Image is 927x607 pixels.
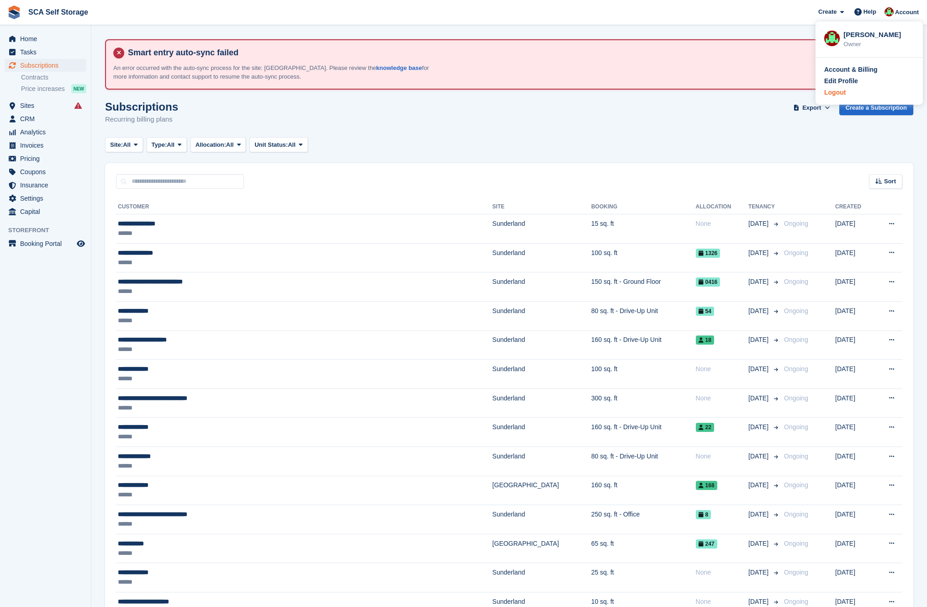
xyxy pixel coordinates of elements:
[8,226,91,235] span: Storefront
[696,481,717,490] span: 168
[696,200,748,214] th: Allocation
[21,73,86,82] a: Contracts
[824,65,914,75] a: Account & Billing
[376,64,422,71] a: knowledge base
[863,7,876,16] span: Help
[493,360,591,389] td: Sunderland
[784,394,808,402] span: Ongoing
[20,99,75,112] span: Sites
[74,102,82,109] i: Smart entry sync failures have occurred
[123,140,131,149] span: All
[784,453,808,460] span: Ongoing
[5,46,86,59] a: menu
[835,301,874,330] td: [DATE]
[20,112,75,125] span: CRM
[696,249,720,258] span: 1326
[748,364,770,374] span: [DATE]
[784,336,808,343] span: Ongoing
[696,539,717,548] span: 247
[105,137,143,152] button: Site: All
[493,534,591,563] td: [GEOGRAPHIC_DATA]
[748,306,770,316] span: [DATE]
[824,65,878,75] div: Account & Billing
[696,394,748,403] div: None
[696,364,748,374] div: None
[784,423,808,431] span: Ongoing
[784,278,808,285] span: Ongoing
[591,534,696,563] td: 65 sq. ft
[784,249,808,256] span: Ongoing
[5,205,86,218] a: menu
[5,126,86,138] a: menu
[696,568,748,577] div: None
[696,307,714,316] span: 54
[802,103,821,112] span: Export
[591,389,696,418] td: 300 sq. ft
[20,237,75,250] span: Booking Portal
[21,84,86,94] a: Price increases NEW
[25,5,92,20] a: SCA Self Storage
[885,7,894,16] img: Dale Chapman
[591,214,696,244] td: 15 sq. ft
[784,540,808,547] span: Ongoing
[20,59,75,72] span: Subscriptions
[191,137,246,152] button: Allocation: All
[196,140,226,149] span: Allocation:
[748,335,770,345] span: [DATE]
[493,200,591,214] th: Site
[493,447,591,476] td: Sunderland
[696,335,714,345] span: 18
[493,476,591,505] td: [GEOGRAPHIC_DATA]
[249,137,307,152] button: Unit Status: All
[748,219,770,229] span: [DATE]
[493,301,591,330] td: Sunderland
[20,192,75,205] span: Settings
[591,243,696,272] td: 100 sq. ft
[748,510,770,519] span: [DATE]
[824,31,840,46] img: Dale Chapman
[105,114,178,125] p: Recurring billing plans
[20,165,75,178] span: Coupons
[748,597,770,607] span: [DATE]
[493,505,591,534] td: Sunderland
[110,140,123,149] span: Site:
[591,563,696,592] td: 25 sq. ft
[696,510,711,519] span: 8
[748,568,770,577] span: [DATE]
[105,101,178,113] h1: Subscriptions
[20,152,75,165] span: Pricing
[748,394,770,403] span: [DATE]
[591,301,696,330] td: 80 sq. ft - Drive-Up Unit
[895,8,919,17] span: Account
[839,101,913,116] a: Create a Subscription
[835,360,874,389] td: [DATE]
[493,272,591,302] td: Sunderland
[748,248,770,258] span: [DATE]
[116,200,493,214] th: Customer
[784,307,808,314] span: Ongoing
[784,511,808,518] span: Ongoing
[748,539,770,548] span: [DATE]
[824,76,858,86] div: Edit Profile
[493,418,591,447] td: Sunderland
[818,7,837,16] span: Create
[21,85,65,93] span: Price increases
[748,200,780,214] th: Tenancy
[784,598,808,605] span: Ongoing
[493,243,591,272] td: Sunderland
[167,140,175,149] span: All
[696,452,748,461] div: None
[835,200,874,214] th: Created
[5,99,86,112] a: menu
[835,330,874,360] td: [DATE]
[7,5,21,19] img: stora-icon-8386f47178a22dfd0bd8f6a31ec36ba5ce8667c1dd55bd0f319d3a0aa187defe.svg
[748,422,770,432] span: [DATE]
[5,112,86,125] a: menu
[784,481,808,489] span: Ongoing
[824,88,846,97] div: Logout
[591,200,696,214] th: Booking
[147,137,187,152] button: Type: All
[835,563,874,592] td: [DATE]
[591,360,696,389] td: 100 sq. ft
[5,59,86,72] a: menu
